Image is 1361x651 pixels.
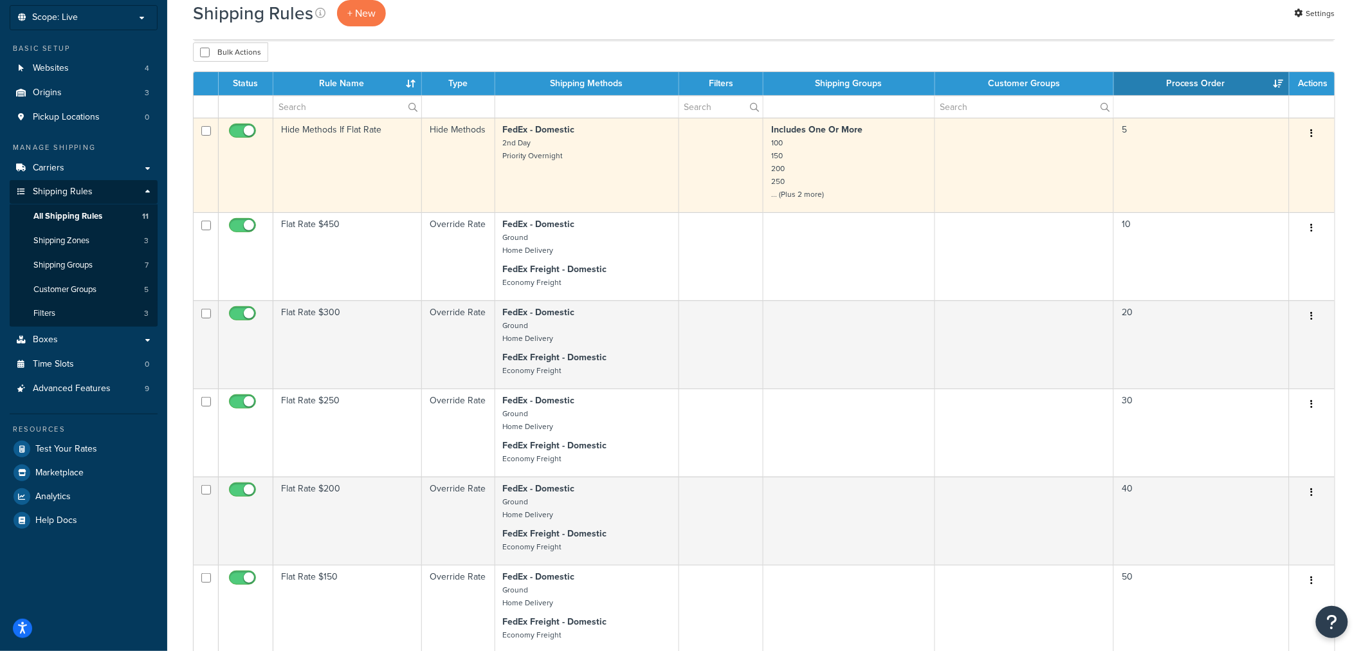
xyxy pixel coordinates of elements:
strong: Includes One Or More [771,123,863,136]
th: Filters [679,72,763,95]
li: Origins [10,81,158,105]
li: Time Slots [10,353,158,376]
li: All Shipping Rules [10,205,158,228]
span: Scope: Live [32,12,78,23]
th: Actions [1290,72,1335,95]
a: Test Your Rates [10,437,158,461]
li: Shipping Rules [10,180,158,327]
strong: FedEx - Domestic [503,123,575,136]
strong: FedEx Freight - Domestic [503,262,607,276]
span: Shipping Rules [33,187,93,197]
span: 7 [145,260,149,271]
span: 3 [144,308,149,319]
strong: FedEx Freight - Domestic [503,351,607,364]
small: Ground Home Delivery [503,408,554,432]
span: Test Your Rates [35,444,97,455]
td: 20 [1114,300,1290,389]
small: Economy Freight [503,365,562,376]
th: Rule Name : activate to sort column ascending [273,72,422,95]
span: Analytics [35,491,71,502]
button: Bulk Actions [193,42,268,62]
strong: FedEx - Domestic [503,306,575,319]
span: Shipping Groups [33,260,93,271]
a: Settings [1295,5,1335,23]
small: Economy Freight [503,541,562,553]
th: Customer Groups [935,72,1115,95]
li: Websites [10,57,158,80]
a: Analytics [10,485,158,508]
input: Search [273,96,421,118]
small: Ground Home Delivery [503,584,554,609]
span: Boxes [33,335,58,345]
a: Help Docs [10,509,158,532]
h1: Shipping Rules [193,1,313,26]
td: 5 [1114,118,1290,212]
th: Shipping Groups [763,72,935,95]
th: Process Order : activate to sort column descending [1114,72,1290,95]
li: Shipping Groups [10,253,158,277]
span: Shipping Zones [33,235,89,246]
span: Customer Groups [33,284,96,295]
td: 40 [1114,477,1290,565]
span: 3 [144,235,149,246]
strong: FedEx - Domestic [503,482,575,495]
strong: FedEx - Domestic [503,394,575,407]
div: Manage Shipping [10,142,158,153]
th: Type [422,72,495,95]
small: 100 150 200 250 ... (Plus 2 more) [771,137,824,200]
span: Websites [33,63,69,74]
a: Websites 4 [10,57,158,80]
span: Pickup Locations [33,112,100,123]
span: 3 [145,87,149,98]
td: Override Rate [422,389,495,477]
a: Carriers [10,156,158,180]
small: Ground Home Delivery [503,232,554,256]
span: 9 [145,383,149,394]
strong: FedEx Freight - Domestic [503,439,607,452]
a: Shipping Groups 7 [10,253,158,277]
a: Advanced Features 9 [10,377,158,401]
a: Shipping Rules [10,180,158,204]
a: Origins 3 [10,81,158,105]
a: Customer Groups 5 [10,278,158,302]
td: 10 [1114,212,1290,300]
td: Hide Methods If Flat Rate [273,118,422,212]
span: All Shipping Rules [33,211,102,222]
strong: FedEx - Domestic [503,217,575,231]
span: 5 [144,284,149,295]
input: Search [679,96,763,118]
button: Open Resource Center [1316,606,1348,638]
td: Flat Rate $300 [273,300,422,389]
td: Flat Rate $200 [273,477,422,565]
li: Advanced Features [10,377,158,401]
span: 11 [142,211,149,222]
a: All Shipping Rules 11 [10,205,158,228]
td: Override Rate [422,477,495,565]
small: Economy Freight [503,453,562,464]
a: Boxes [10,328,158,352]
div: Basic Setup [10,43,158,54]
li: Shipping Zones [10,229,158,253]
input: Search [935,96,1114,118]
td: Override Rate [422,300,495,389]
small: Ground Home Delivery [503,320,554,344]
th: Status [219,72,273,95]
span: 4 [145,63,149,74]
span: Advanced Features [33,383,111,394]
td: Override Rate [422,212,495,300]
li: Marketplace [10,461,158,484]
span: Filters [33,308,55,319]
a: Time Slots 0 [10,353,158,376]
small: 2nd Day Priority Overnight [503,137,563,161]
small: Economy Freight [503,629,562,641]
a: Shipping Zones 3 [10,229,158,253]
li: Filters [10,302,158,325]
strong: FedEx - Domestic [503,570,575,583]
td: Hide Methods [422,118,495,212]
div: Resources [10,424,158,435]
